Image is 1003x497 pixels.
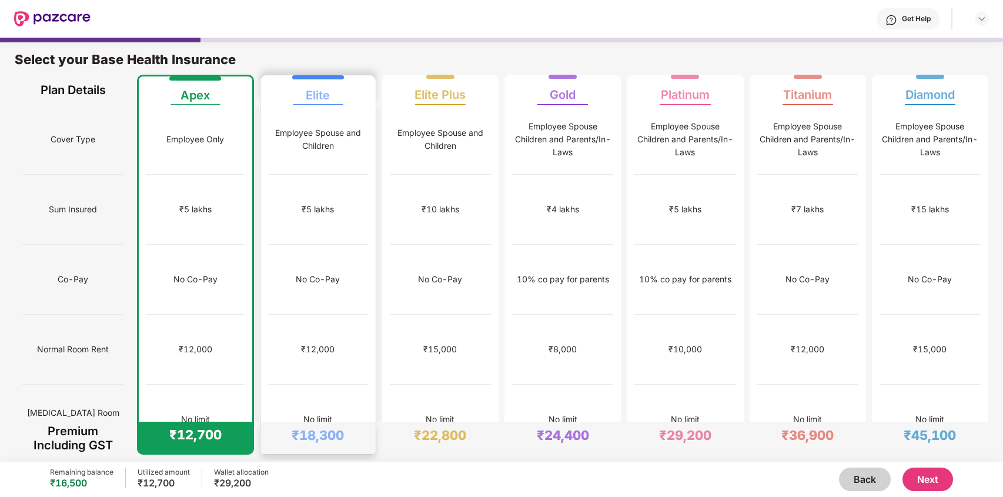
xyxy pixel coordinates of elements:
[537,427,589,443] div: ₹24,400
[639,273,731,286] div: 10% co pay for parents
[661,78,710,102] div: Platinum
[885,14,897,26] img: svg+xml;base64,PHN2ZyBpZD0iSGVscC0zMngzMiIgeG1sbnM9Imh0dHA6Ly93d3cudzMub3JnLzIwMDAvc3ZnIiB3aWR0aD...
[58,268,88,291] span: Co-Pay
[306,79,330,102] div: Elite
[51,128,95,151] span: Cover Type
[15,51,988,75] div: Select your Base Health Insurance
[138,468,190,477] div: Utilized amount
[977,14,987,24] img: svg+xml;base64,PHN2ZyBpZD0iRHJvcGRvd24tMzJ4MzIiIHhtbG5zPSJodHRwOi8vd3d3LnczLm9yZy8yMDAwL3N2ZyIgd2...
[173,273,218,286] div: No Co-Pay
[668,343,702,356] div: ₹10,000
[301,343,335,356] div: ₹12,000
[549,413,577,426] div: No limit
[303,413,332,426] div: No limit
[138,477,190,489] div: ₹12,700
[50,477,113,489] div: ₹16,500
[14,11,91,26] img: New Pazcare Logo
[49,198,97,221] span: Sum Insured
[839,468,891,491] button: Back
[791,343,824,356] div: ₹12,000
[423,343,457,356] div: ₹15,000
[902,468,953,491] button: Next
[50,468,113,477] div: Remaining balance
[268,126,368,152] div: Employee Spouse and Children
[22,75,123,105] div: Plan Details
[880,120,981,159] div: Employee Spouse Children and Parents/In-Laws
[547,203,579,216] div: ₹4 lakhs
[634,120,735,159] div: Employee Spouse Children and Parents/In-Laws
[791,203,824,216] div: ₹7 lakhs
[669,203,701,216] div: ₹5 lakhs
[292,427,344,443] div: ₹18,300
[422,203,459,216] div: ₹10 lakhs
[22,402,123,437] span: [MEDICAL_DATA] Room Rent
[757,120,858,159] div: Employee Spouse Children and Parents/In-Laws
[214,477,269,489] div: ₹29,200
[671,413,700,426] div: No limit
[549,343,577,356] div: ₹8,000
[902,14,931,24] div: Get Help
[913,343,947,356] div: ₹15,000
[659,427,711,443] div: ₹29,200
[181,413,210,426] div: No limit
[37,338,109,361] span: Normal Room Rent
[550,78,576,102] div: Gold
[426,413,454,426] div: No limit
[904,427,956,443] div: ₹45,100
[781,427,834,443] div: ₹36,900
[302,203,334,216] div: ₹5 lakhs
[179,343,212,356] div: ₹12,000
[169,426,222,443] div: ₹12,700
[785,273,830,286] div: No Co-Pay
[517,273,609,286] div: 10% co pay for parents
[783,78,832,102] div: Titanium
[512,120,613,159] div: Employee Spouse Children and Parents/In-Laws
[915,413,944,426] div: No limit
[296,273,340,286] div: No Co-Pay
[793,413,822,426] div: No limit
[390,126,491,152] div: Employee Spouse and Children
[911,203,949,216] div: ₹15 lakhs
[905,78,955,102] div: Diamond
[414,427,466,443] div: ₹22,800
[166,133,224,146] div: Employee Only
[418,273,462,286] div: No Co-Pay
[22,422,123,455] div: Premium Including GST
[180,79,210,102] div: Apex
[908,273,952,286] div: No Co-Pay
[179,203,212,216] div: ₹5 lakhs
[214,468,269,477] div: Wallet allocation
[414,78,466,102] div: Elite Plus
